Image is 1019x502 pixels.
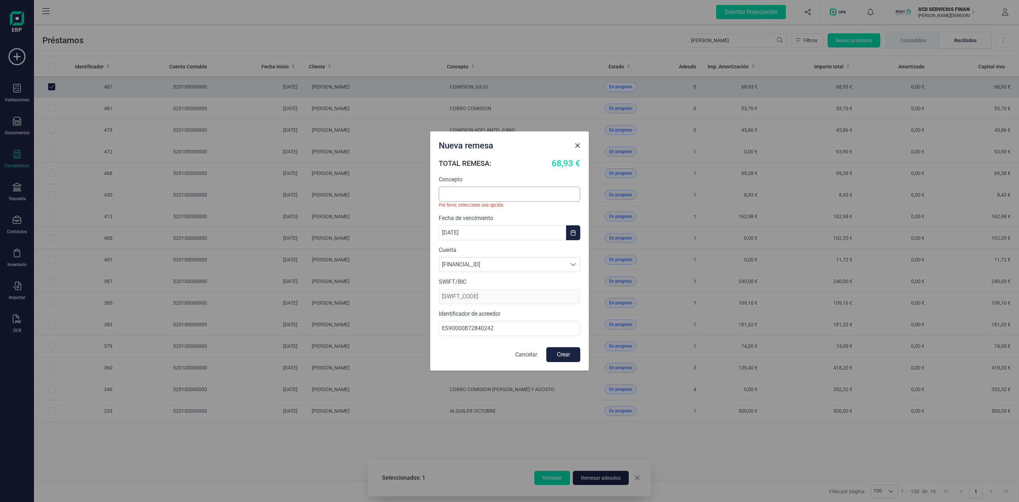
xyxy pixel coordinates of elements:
[566,225,580,240] button: Choose Date
[439,202,580,208] small: Por favor, seleccione una opción.
[439,258,566,272] span: [FINANCIAL_ID]
[436,137,572,151] div: Nueva remesa
[572,140,583,151] button: Close
[546,347,580,362] button: Crear
[439,278,580,286] label: SWIFT/BIC
[515,350,537,359] p: Cancelar
[439,246,580,254] label: Cuenta
[439,175,580,184] label: Concepto
[439,214,580,222] label: Fecha de vencimiento
[552,157,580,170] span: 68,93 €
[439,310,580,318] label: Identificador de acreedor
[439,225,566,240] input: dd/mm/aaaa
[439,158,491,168] h6: TOTAL REMESA:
